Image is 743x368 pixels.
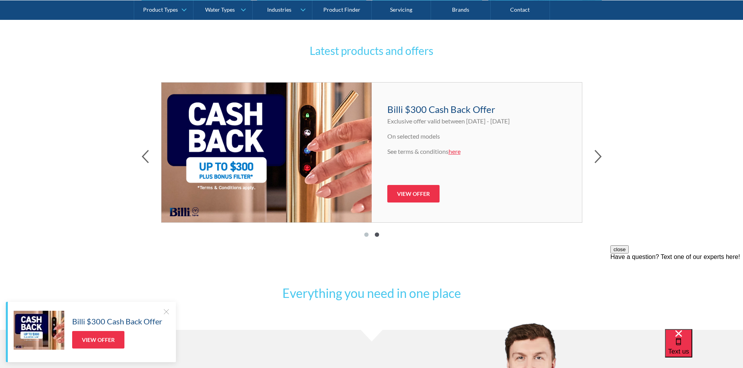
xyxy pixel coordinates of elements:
[14,311,64,350] img: Billi $300 Cash Back Offer
[72,331,124,349] a: View Offer
[205,6,235,13] div: Water Types
[387,147,566,156] p: See terms & conditions
[387,102,566,116] h4: Billi $300 Cash Back Offer
[143,6,178,13] div: Product Types
[220,42,524,59] h3: Latest products and offers
[610,245,743,339] iframe: podium webchat widget prompt
[449,148,461,155] a: here
[259,284,485,303] h2: Everything you need in one place
[387,185,440,202] a: View Offer
[665,329,743,368] iframe: podium webchat widget bubble
[387,132,566,141] p: On selected models
[267,6,291,13] div: Industries
[161,83,372,222] img: Billi Cash Back Offer $300
[72,315,162,327] h5: Billi $300 Cash Back Offer
[387,116,566,126] p: Exclusive offer valid between [DATE] - [DATE]
[387,162,566,171] p: ‍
